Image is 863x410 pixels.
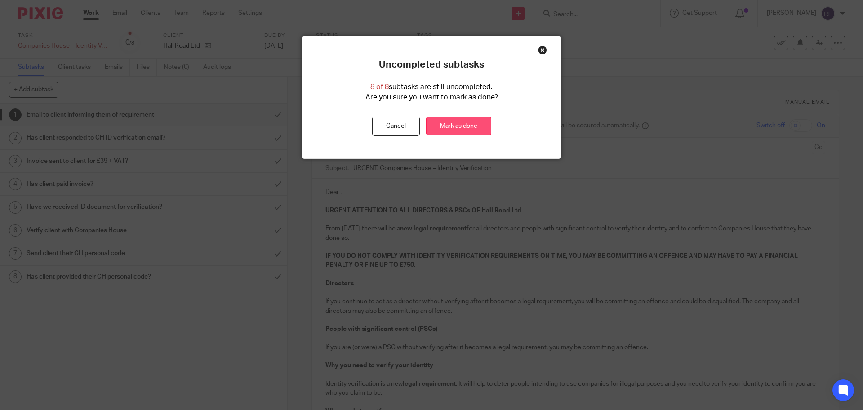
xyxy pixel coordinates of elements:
p: Are you sure you want to mark as done? [365,92,498,103]
button: Cancel [372,117,420,136]
p: subtasks are still uncompleted. [370,82,493,92]
div: Close this dialog window [538,45,547,54]
span: 8 of 8 [370,83,389,90]
p: Uncompleted subtasks [379,59,484,71]
a: Mark as done [426,117,491,136]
